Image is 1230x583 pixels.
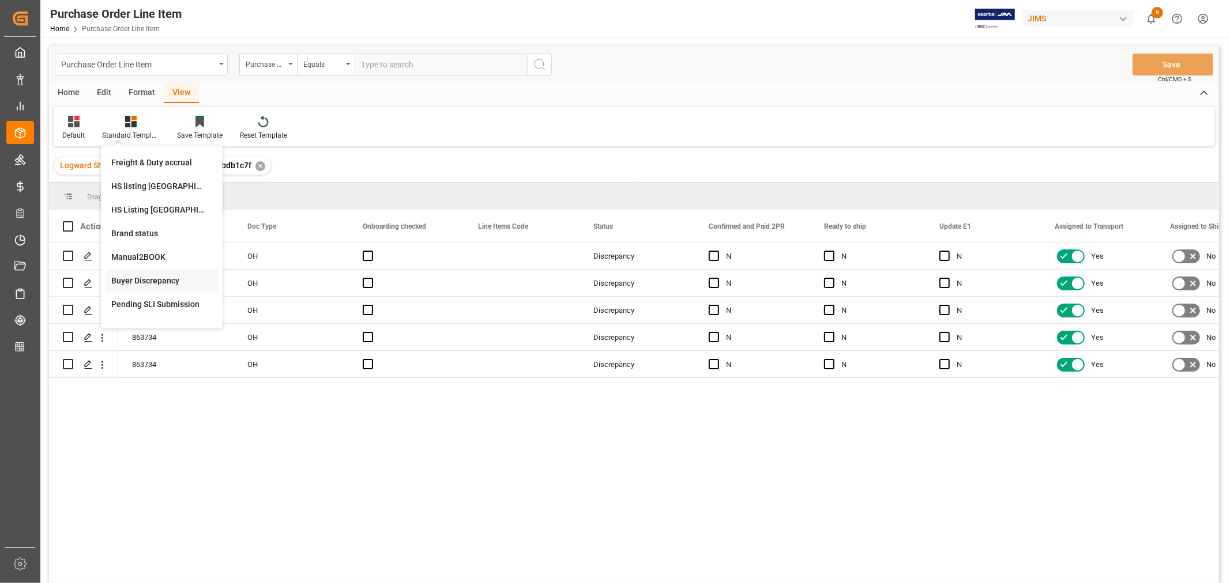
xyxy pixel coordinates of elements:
[957,297,1027,324] div: N
[87,192,177,201] span: Drag here to set row groups
[957,243,1027,270] div: N
[234,324,349,350] div: OH
[303,56,343,70] div: Equals
[1138,6,1164,32] button: show 6 new notifications
[957,324,1027,351] div: N
[62,130,85,141] div: Default
[49,351,118,378] div: Press SPACE to select this row.
[726,243,796,270] div: N
[111,204,212,216] div: HS Listing [GEOGRAPHIC_DATA]
[111,228,212,240] div: Brand status
[50,5,182,22] div: Purchase Order Line Item
[102,130,160,141] div: Standard Templates
[239,54,297,75] button: open menu
[726,324,796,351] div: N
[199,161,251,170] span: c5e35bdb1c7f
[1091,243,1104,270] span: Yes
[1091,324,1104,351] span: Yes
[1164,6,1190,32] button: Help Center
[111,275,212,287] div: Buyer Discrepancy
[528,54,552,75] button: search button
[593,297,681,324] div: Discrepancy
[255,161,265,171] div: ✕
[593,324,681,351] div: Discrepancy
[726,270,796,297] div: N
[363,222,426,230] span: Onboarding checked
[240,130,287,141] div: Reset Template
[1091,351,1104,378] span: Yes
[841,324,912,351] div: N
[1133,54,1213,75] button: Save
[1152,7,1163,18] span: 6
[726,297,796,324] div: N
[957,351,1027,378] div: N
[1023,7,1138,29] button: JIMS
[1206,297,1216,324] span: No
[841,243,912,270] div: N
[88,84,120,103] div: Edit
[1206,324,1216,351] span: No
[957,270,1027,297] div: N
[111,180,212,192] div: HS listing [GEOGRAPHIC_DATA]
[118,324,234,350] div: 863734
[297,54,355,75] button: open menu
[60,161,168,170] span: Logward Shipment Reference
[1055,222,1123,230] span: Assigned to Transport
[234,351,349,377] div: OH
[975,9,1015,29] img: Exertis%20JAM%20-%20Email%20Logo.jpg_1722504956.jpg
[164,84,199,103] div: View
[55,54,228,75] button: open menu
[1158,75,1191,84] span: Ctrl/CMD + S
[593,243,681,270] div: Discrepancy
[1206,243,1216,270] span: No
[49,297,118,324] div: Press SPACE to select this row.
[1091,270,1104,297] span: Yes
[80,221,105,232] div: Action
[726,351,796,378] div: N
[841,351,912,378] div: N
[247,222,276,230] span: Doc Type
[49,324,118,351] div: Press SPACE to select this row.
[1206,351,1216,378] span: No
[841,297,912,324] div: N
[118,351,234,377] div: 863734
[111,157,212,169] div: Freight & Duty accrual
[111,298,212,311] div: Pending SLI Submission
[49,270,118,297] div: Press SPACE to select this row.
[234,270,349,296] div: OH
[50,25,69,33] a: Home
[1091,297,1104,324] span: Yes
[939,222,971,230] span: Update E1
[111,322,212,334] div: Supplier Ready to Ship
[593,270,681,297] div: Discrepancy
[61,56,215,71] div: Purchase Order Line Item
[234,297,349,323] div: OH
[841,270,912,297] div: N
[111,251,212,263] div: Manual2BOOK
[593,222,613,230] span: Status
[824,222,866,230] span: Ready to ship
[1206,270,1216,297] span: No
[49,84,88,103] div: Home
[709,222,785,230] span: Confirmed and Paid 2PR
[49,243,118,270] div: Press SPACE to select this row.
[355,54,528,75] input: Type to search
[234,243,349,269] div: OH
[1023,10,1134,27] div: JIMS
[246,56,285,70] div: Purchase Order Number
[177,130,223,141] div: Save Template
[593,351,681,378] div: Discrepancy
[120,84,164,103] div: Format
[478,222,528,230] span: Line Items Code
